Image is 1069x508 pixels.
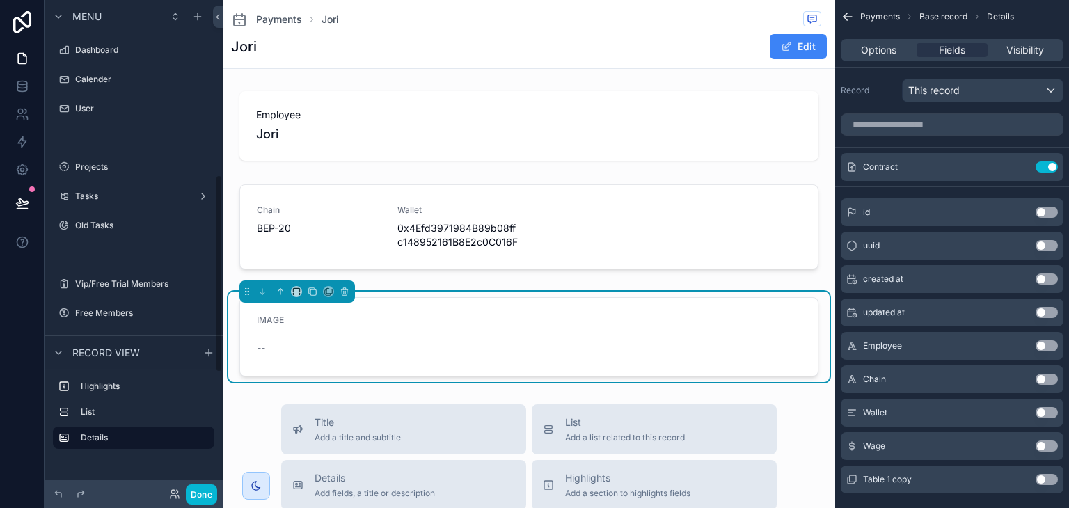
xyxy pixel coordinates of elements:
a: Vip/Free Trial Members [53,273,214,295]
span: Table 1 copy [863,474,912,485]
span: Details [987,11,1014,22]
span: Fields [939,43,965,57]
span: updated at [863,307,905,318]
span: Add a title and subtitle [315,432,401,443]
span: created at [863,273,903,285]
span: uuid [863,240,880,251]
label: Details [81,432,203,443]
label: User [75,103,212,114]
div: scrollable content [45,369,223,463]
label: Dashboard [75,45,212,56]
span: This record [908,84,960,97]
span: Chain [863,374,886,385]
button: Edit [770,34,827,59]
span: IMAGE [257,315,284,325]
span: Options [861,43,896,57]
span: -- [257,341,265,355]
span: Title [315,415,401,429]
span: Payments [256,13,302,26]
label: Free Members [75,308,212,319]
span: Payments [860,11,900,22]
span: id [863,207,870,218]
label: Record [841,85,896,96]
a: Free Members [53,302,214,324]
label: Old Tasks [75,220,212,231]
span: Add a section to highlights fields [565,488,690,499]
span: Base record [919,11,967,22]
span: Contract [863,161,898,173]
span: List [565,415,685,429]
h1: Jori [231,37,257,56]
span: Employee [863,340,902,351]
a: Tasks [53,185,214,207]
span: Add fields, a title or description [315,488,435,499]
a: Dashboard [53,39,214,61]
label: List [81,406,209,418]
a: Jori [322,13,339,26]
span: Wage [863,440,885,452]
a: Payments [231,11,302,28]
button: TitleAdd a title and subtitle [281,404,526,454]
button: Done [186,484,217,505]
button: This record [902,79,1063,102]
span: Wallet [863,407,887,418]
label: Calender [75,74,212,85]
span: Details [315,471,435,485]
span: Menu [72,10,102,24]
a: Course Members [53,331,214,354]
span: Add a list related to this record [565,432,685,443]
label: Highlights [81,381,209,392]
span: Record view [72,346,140,360]
a: Old Tasks [53,214,214,237]
label: Tasks [75,191,192,202]
a: Calender [53,68,214,90]
span: Highlights [565,471,690,485]
span: Visibility [1006,43,1044,57]
a: Projects [53,156,214,178]
a: User [53,97,214,120]
label: Vip/Free Trial Members [75,278,212,289]
button: ListAdd a list related to this record [532,404,777,454]
label: Projects [75,161,212,173]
